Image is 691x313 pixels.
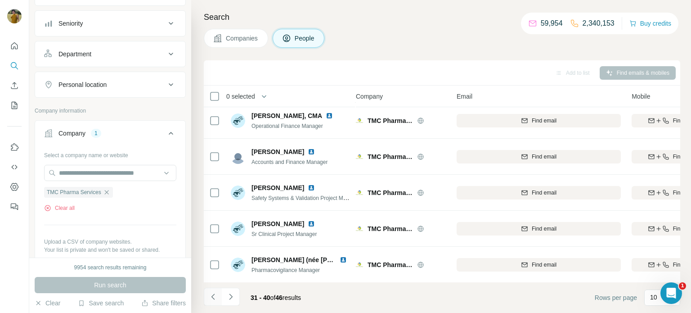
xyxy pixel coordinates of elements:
[660,282,682,304] iframe: Intercom live chat
[91,129,101,137] div: 1
[231,222,245,236] img: Avatar
[251,111,322,120] span: [PERSON_NAME], CMA
[368,152,413,161] span: TMC Pharma Services
[650,293,657,302] p: 10
[35,13,185,34] button: Seniority
[222,288,240,306] button: Navigate to next page
[251,123,323,129] span: Operational Finance Manager
[308,184,315,191] img: LinkedIn logo
[275,294,283,301] span: 46
[295,34,315,43] span: People
[204,11,680,23] h4: Search
[457,222,621,236] button: Find email
[368,116,413,125] span: TMC Pharma Services
[251,294,270,301] span: 31 - 40
[457,150,621,163] button: Find email
[58,50,91,59] div: Department
[340,256,347,263] img: LinkedIn logo
[532,225,556,233] span: Find email
[35,122,185,148] button: Company1
[226,92,255,101] span: 0 selected
[7,58,22,74] button: Search
[629,17,671,30] button: Buy credits
[7,97,22,113] button: My lists
[532,189,556,197] span: Find email
[368,188,413,197] span: TMC Pharma Services
[356,189,363,196] img: Logo of TMC Pharma Services
[35,107,186,115] p: Company information
[368,260,413,269] span: TMC Pharma Services
[35,299,60,308] button: Clear
[583,18,615,29] p: 2,340,153
[44,204,75,212] button: Clear all
[251,219,304,228] span: [PERSON_NAME]
[7,199,22,215] button: Feedback
[35,74,185,95] button: Personal location
[35,43,185,65] button: Department
[356,261,363,268] img: Logo of TMC Pharma Services
[7,139,22,155] button: Use Surfe on LinkedIn
[679,282,686,290] span: 1
[44,148,176,159] div: Select a company name or website
[7,38,22,54] button: Quick start
[356,117,363,124] img: Logo of TMC Pharma Services
[457,258,621,272] button: Find email
[78,299,124,308] button: Save search
[226,34,259,43] span: Companies
[44,238,176,246] p: Upload a CSV of company websites.
[532,261,556,269] span: Find email
[356,225,363,232] img: Logo of TMC Pharma Services
[7,179,22,195] button: Dashboard
[58,19,83,28] div: Seniority
[74,263,147,272] div: 9954 search results remaining
[457,186,621,200] button: Find email
[231,150,245,164] img: Avatar
[532,117,556,125] span: Find email
[231,186,245,200] img: Avatar
[368,224,413,233] span: TMC Pharma Services
[251,194,360,201] span: Safety Systems & Validation Project Manager
[541,18,563,29] p: 59,954
[58,80,107,89] div: Personal location
[251,183,304,192] span: [PERSON_NAME]
[308,220,315,227] img: LinkedIn logo
[58,129,85,138] div: Company
[251,231,317,237] span: Sr Clinical Project Manager
[595,293,637,302] span: Rows per page
[231,258,245,272] img: Avatar
[7,159,22,175] button: Use Surfe API
[251,147,304,156] span: [PERSON_NAME]
[457,114,621,127] button: Find email
[141,299,186,308] button: Share filters
[44,246,176,254] p: Your list is private and won't be saved or shared.
[326,112,333,119] img: LinkedIn logo
[7,9,22,23] img: Avatar
[251,159,328,165] span: Accounts and Finance Manager
[632,92,650,101] span: Mobile
[457,92,472,101] span: Email
[356,92,383,101] span: Company
[356,153,363,160] img: Logo of TMC Pharma Services
[251,256,376,263] span: [PERSON_NAME] (née [PERSON_NAME])
[270,294,276,301] span: of
[204,288,222,306] button: Navigate to previous page
[308,148,315,155] img: LinkedIn logo
[231,113,245,128] img: Avatar
[251,267,320,273] span: Pharmacovigilance Manager
[7,77,22,94] button: Enrich CSV
[47,188,101,196] span: TMC Pharma Services
[532,153,556,161] span: Find email
[251,294,301,301] span: results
